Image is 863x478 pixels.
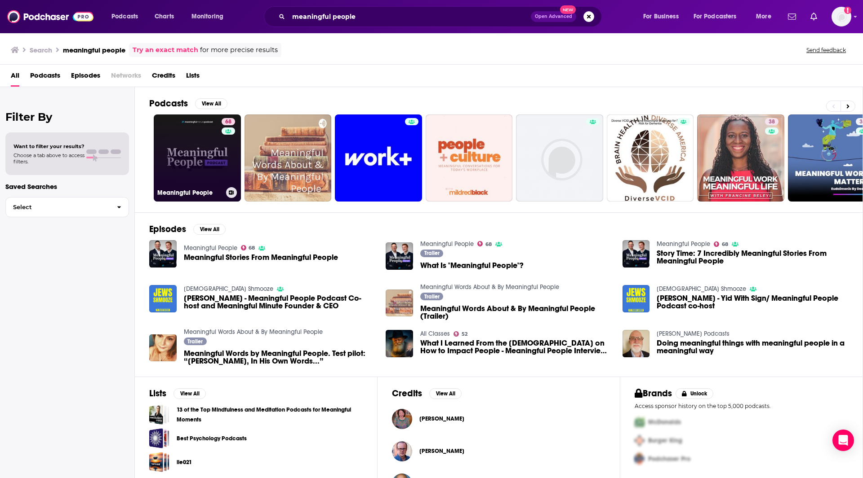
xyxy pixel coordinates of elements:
span: Charts [155,10,174,23]
button: Send feedback [804,46,849,54]
a: 68 [222,118,235,125]
h2: Podcasts [149,98,188,109]
h2: Credits [392,388,422,399]
button: Susan Ní ChriodainSusan Ní Chriodain [392,404,605,433]
a: EpisodesView All [149,224,226,235]
a: Meaningful People [184,244,237,252]
a: 68 [477,241,492,246]
span: Logged in as LTsub [832,7,851,26]
a: All Classes [420,330,450,338]
h3: Search [30,46,52,54]
h2: Lists [149,388,166,399]
a: Jews Shmooze [657,285,746,293]
img: Nachi Gordon - Meaningful People Podcast Co-host and Meaningful Minute Founder & CEO [149,285,177,312]
a: Best Psychology Podcasts [149,428,169,448]
span: 52 [462,332,467,336]
a: 68 [241,245,255,250]
a: ListsView All [149,388,206,399]
span: McDonalds [648,418,681,426]
img: What Is "Meaningful People"? [386,242,413,270]
img: Third Pro Logo [631,450,648,468]
a: lie021 [177,457,192,467]
span: Choose a tab above to access filters. [13,152,85,165]
a: CreditsView All [392,388,462,399]
span: Networks [111,68,141,87]
h3: Meaningful People [157,189,222,197]
span: For Podcasters [694,10,737,23]
a: lie021 [149,452,169,472]
button: Open AdvancedNew [531,11,576,22]
span: Trailer [424,294,440,299]
span: 68 [722,242,728,246]
span: More [756,10,771,23]
span: [PERSON_NAME] - Yid With Sign/ Meaningful People Podcast co-host [657,294,848,310]
a: Yaakov Langer - Yid With Sign/ Meaningful People Podcast co-host [657,294,848,310]
a: 13 of the Top Mindfulness and Meditation Podcasts for Meaningful Moments [149,404,169,425]
button: View All [193,224,226,235]
span: [PERSON_NAME] [419,447,464,455]
a: Story Time: 7 Incredibly Meaningful Stories From Meaningful People [657,250,848,265]
img: Podchaser - Follow, Share and Rate Podcasts [7,8,93,25]
a: Ian Berry's Podcasts [657,330,730,338]
input: Search podcasts, credits, & more... [289,9,531,24]
h2: Filter By [5,110,129,123]
button: Unlock [676,388,714,399]
img: Story Time: 7 Incredibly Meaningful Stories From Meaningful People [623,240,650,268]
img: First Pro Logo [631,413,648,431]
span: [PERSON_NAME] [419,415,464,422]
span: What I Learned From the [DEMOGRAPHIC_DATA] on How to Impact People - Meaningful People Interview ... [420,339,612,355]
span: Trailer [424,250,440,256]
a: Jews Shmooze [184,285,273,293]
span: What Is "Meaningful People"? [420,262,524,269]
a: Podcasts [30,68,60,87]
button: View All [173,388,206,399]
a: Show notifications dropdown [784,9,800,24]
a: 38 [765,118,778,125]
span: Episodes [71,68,100,87]
span: Podcasts [111,10,138,23]
a: Doing meaningful things with meaningful people in a meaningful way [623,330,650,357]
span: Open Advanced [535,14,572,19]
img: Meaningful Words About & By Meaningful People (Trailer) [386,289,413,317]
span: Trailer [187,339,203,344]
span: Meaningful Words by Meaningful People. Test pilot: “[PERSON_NAME], In His Own Words...” [184,350,375,365]
a: Best Psychology Podcasts [177,434,247,443]
a: Meaningful Words About & By Meaningful People [420,283,559,291]
button: View All [195,98,227,109]
p: Saved Searches [5,182,129,191]
h2: Episodes [149,224,186,235]
a: Credits [152,68,175,87]
a: 68Meaningful People [154,114,241,202]
h2: Brands [635,388,672,399]
span: Podchaser Pro [648,455,690,463]
span: Lists [186,68,200,87]
button: View All [429,388,462,399]
a: Doing meaningful things with meaningful people in a meaningful way [657,339,848,355]
span: 68 [249,246,255,250]
span: 38 [769,118,775,127]
a: Susan Ní Chriodain [392,409,412,429]
a: Charts [149,9,179,24]
button: open menu [105,9,150,24]
a: Meaningful Stories From Meaningful People [149,240,177,268]
a: All [11,68,19,87]
a: PodcastsView All [149,98,227,109]
button: Show profile menu [832,7,851,26]
a: Meaningful Stories From Meaningful People [184,254,338,261]
a: Meaningful Words About & By Meaningful People (Trailer) [420,305,612,320]
a: Susan Ní Chriodain [419,415,464,422]
a: Meaningful People [420,240,474,248]
div: Search podcasts, credits, & more... [272,6,610,27]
